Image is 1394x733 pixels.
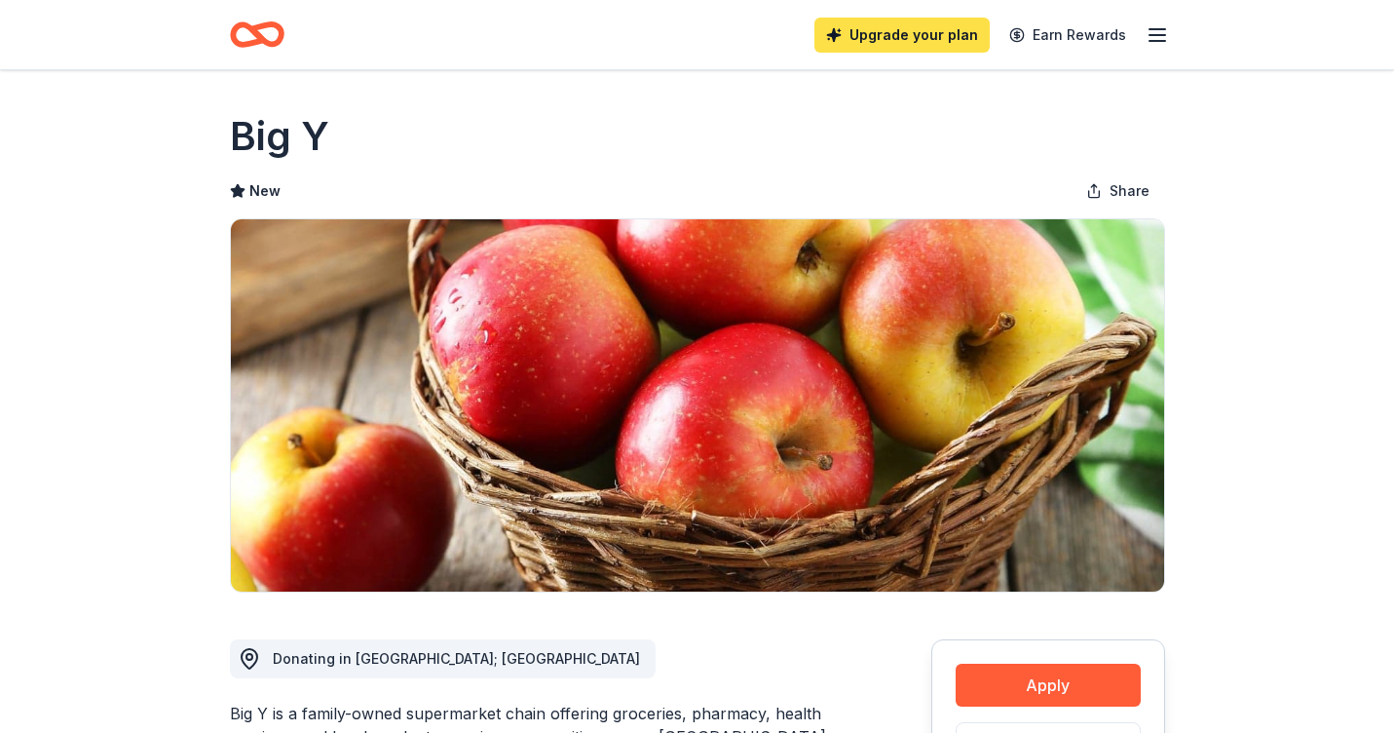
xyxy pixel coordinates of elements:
span: Share [1110,179,1149,203]
img: Image for Big Y [231,219,1164,592]
span: Donating in [GEOGRAPHIC_DATA]; [GEOGRAPHIC_DATA] [273,650,640,667]
h1: Big Y [230,109,329,164]
button: Share [1071,172,1165,211]
a: Upgrade your plan [814,18,990,53]
span: New [249,179,281,203]
a: Earn Rewards [998,18,1138,53]
a: Home [230,12,284,58]
button: Apply [956,664,1141,707]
